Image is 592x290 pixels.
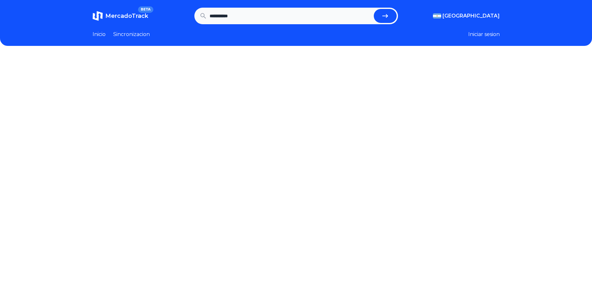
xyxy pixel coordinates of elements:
span: BETA [138,6,153,13]
span: MercadoTrack [105,12,148,19]
button: [GEOGRAPHIC_DATA] [433,12,500,20]
img: Argentina [433,13,441,18]
a: Sincronizacion [113,31,150,38]
img: MercadoTrack [93,11,103,21]
a: Inicio [93,31,106,38]
a: MercadoTrackBETA [93,11,148,21]
button: Iniciar sesion [468,31,500,38]
span: [GEOGRAPHIC_DATA] [442,12,500,20]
